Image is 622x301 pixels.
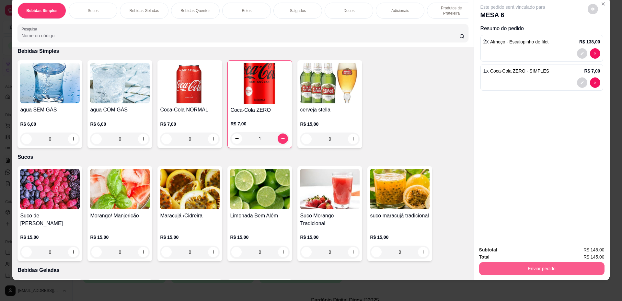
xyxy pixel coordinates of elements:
p: Adicionais [391,8,409,13]
img: product-image [230,169,290,209]
input: Pesquisa [21,32,459,39]
p: Sucos [17,153,468,161]
button: decrease-product-quantity [590,48,600,59]
h4: Suco de [PERSON_NAME] [20,212,80,227]
h4: Coca-Cola ZERO [230,106,289,114]
p: Bebidas Geladas [130,8,159,13]
p: R$ 7,00 [160,121,220,127]
p: 2 x [483,38,549,46]
button: decrease-product-quantity [590,77,600,88]
img: product-image [300,169,360,209]
p: R$ 7,00 [230,121,289,127]
h4: Coca-Cola NORMAL [160,106,220,114]
h4: água SEM GÁS [20,106,80,114]
p: R$ 138,00 [579,39,600,45]
p: R$ 15,00 [160,234,220,240]
p: Produtos de Prateleira [432,6,470,16]
p: Resumo do pedido [480,25,603,32]
p: Bebidas Simples [26,8,57,13]
span: R$ 145,00 [583,246,605,253]
p: R$ 15,00 [230,234,290,240]
p: R$ 15,00 [20,234,80,240]
button: Enviar pedido [479,262,605,275]
img: product-image [20,63,80,103]
button: decrease-product-quantity [301,134,312,144]
p: Sucos [88,8,98,13]
p: 1 x [483,67,549,75]
button: decrease-product-quantity [588,4,598,14]
h4: água COM GÁS [90,106,150,114]
h4: suco maracujá tradicional [370,212,430,220]
img: product-image [300,63,360,103]
p: Bebidas Geladas [17,266,468,274]
button: decrease-product-quantity [577,77,587,88]
p: R$ 6,00 [20,121,80,127]
img: product-image [90,63,150,103]
p: R$ 6,00 [90,121,150,127]
img: product-image [370,169,430,209]
p: R$ 15,00 [90,234,150,240]
p: Bolos [242,8,251,13]
h4: cerveja stella [300,106,360,114]
p: Bebidas Simples [17,47,468,55]
img: product-image [160,169,220,209]
img: product-image [90,169,150,209]
img: product-image [160,63,220,103]
strong: Subtotal [479,247,497,252]
p: R$ 15,00 [300,121,360,127]
button: decrease-product-quantity [577,48,587,59]
span: R$ 145,00 [583,253,605,260]
h4: Maracujá /Cidreira [160,212,220,220]
p: MESA 6 [480,10,545,19]
p: Doces [343,8,354,13]
img: product-image [230,63,289,104]
p: R$ 15,00 [370,234,430,240]
img: product-image [20,169,80,209]
h4: Suco Morango Tradicional [300,212,360,227]
span: Coca-Cola ZERO - SIMPLES [490,68,549,74]
button: increase-product-quantity [348,134,358,144]
h4: Limonada Bem Além [230,212,290,220]
strong: Total [479,254,490,260]
label: Pesquisa [21,26,40,32]
p: Este pedido será vinculado para [480,4,545,10]
span: Almoço - Escalopinho de filet [490,39,549,44]
p: Bebidas Quentes [180,8,210,13]
p: R$ 7,00 [584,68,600,74]
h4: Morango/ Manjericão [90,212,150,220]
p: Salgados [290,8,306,13]
p: R$ 15,00 [300,234,360,240]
